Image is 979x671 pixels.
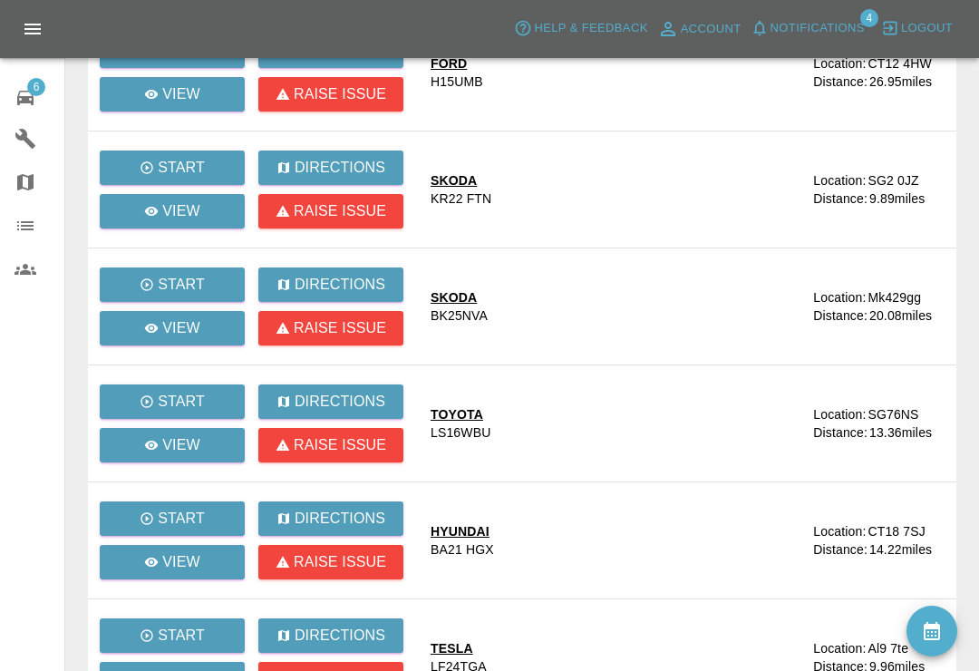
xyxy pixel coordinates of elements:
[158,391,205,413] p: Start
[813,171,942,208] a: Location:SG2 0JZDistance:9.89miles
[258,77,403,112] button: Raise issue
[431,306,488,325] div: BK25NVA
[294,551,386,573] p: Raise issue
[295,391,385,413] p: Directions
[813,306,868,325] div: Distance:
[534,18,647,39] span: Help & Feedback
[877,15,957,43] button: Logout
[813,171,866,190] div: Location:
[162,83,200,105] p: View
[295,274,385,296] p: Directions
[431,171,799,208] a: SKODAKR22 FTN
[868,522,925,540] div: CT18 7SJ
[162,434,200,456] p: View
[158,274,205,296] p: Start
[431,405,490,423] div: TOYOTA
[100,311,245,345] a: View
[868,405,918,423] div: SG76NS
[100,501,245,536] button: Start
[653,15,746,44] a: Account
[813,405,942,442] a: Location:SG76NSDistance:13.36miles
[258,151,403,185] button: Directions
[258,384,403,419] button: Directions
[294,317,386,339] p: Raise issue
[869,423,942,442] div: 13.36 miles
[813,54,942,91] a: Location:CT12 4HWDistance:26.95miles
[813,288,866,306] div: Location:
[431,54,799,91] a: FORDH15UMB
[813,190,868,208] div: Distance:
[100,194,245,229] a: View
[100,618,245,653] button: Start
[294,83,386,105] p: Raise issue
[258,618,403,653] button: Directions
[431,540,494,559] div: BA21 HGX
[162,317,200,339] p: View
[295,157,385,179] p: Directions
[431,54,483,73] div: FORD
[901,18,953,39] span: Logout
[869,190,942,208] div: 9.89 miles
[100,545,245,579] a: View
[158,625,205,647] p: Start
[162,551,200,573] p: View
[100,151,245,185] button: Start
[158,508,205,530] p: Start
[295,625,385,647] p: Directions
[869,73,942,91] div: 26.95 miles
[431,288,488,306] div: SKODA
[258,545,403,579] button: Raise issue
[813,73,868,91] div: Distance:
[258,311,403,345] button: Raise issue
[294,434,386,456] p: Raise issue
[681,19,742,40] span: Account
[813,54,866,73] div: Location:
[813,540,868,559] div: Distance:
[27,78,45,96] span: 6
[258,194,403,229] button: Raise issue
[431,171,491,190] div: SKODA
[100,267,245,302] button: Start
[813,288,942,325] a: Location:Mk429ggDistance:20.08miles
[295,508,385,530] p: Directions
[868,639,908,657] div: Al9 7te
[258,428,403,462] button: Raise issue
[860,9,878,27] span: 4
[100,384,245,419] button: Start
[813,423,868,442] div: Distance:
[258,267,403,302] button: Directions
[813,522,942,559] a: Location:CT18 7SJDistance:14.22miles
[100,428,245,462] a: View
[746,15,869,43] button: Notifications
[813,522,866,540] div: Location:
[100,77,245,112] a: View
[509,15,652,43] button: Help & Feedback
[158,157,205,179] p: Start
[162,200,200,222] p: View
[869,540,942,559] div: 14.22 miles
[813,639,866,657] div: Location:
[431,73,483,91] div: H15UMB
[906,606,957,656] button: availability
[813,405,866,423] div: Location:
[431,639,487,657] div: TESLA
[868,171,918,190] div: SG2 0JZ
[431,522,799,559] a: HYUNDAIBA21 HGX
[868,288,921,306] div: Mk429gg
[294,200,386,222] p: Raise issue
[771,18,865,39] span: Notifications
[431,190,491,208] div: KR22 FTN
[258,501,403,536] button: Directions
[431,405,799,442] a: TOYOTALS16WBU
[869,306,942,325] div: 20.08 miles
[11,7,54,51] button: Open drawer
[431,423,490,442] div: LS16WBU
[868,54,931,73] div: CT12 4HW
[431,522,494,540] div: HYUNDAI
[431,288,799,325] a: SKODABK25NVA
